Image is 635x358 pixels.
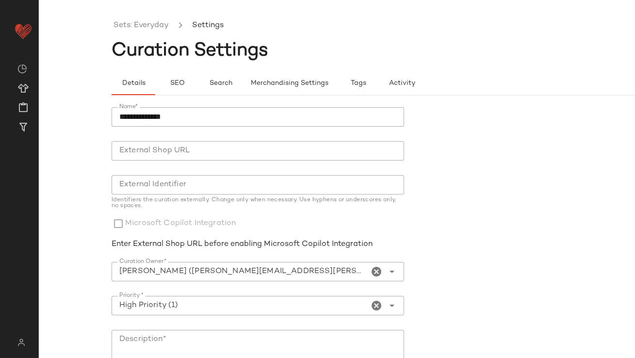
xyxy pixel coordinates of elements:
img: heart_red.DM2ytmEG.svg [14,21,33,41]
img: svg%3e [17,64,27,74]
div: Identifiers the curation externally. Change only when necessary. Use hyphens or underscores only,... [112,197,404,209]
li: Settings [190,19,226,32]
i: Clear Priority * [371,300,383,311]
i: Clear Curation Owner* [371,266,383,277]
span: Merchandising Settings [250,80,328,87]
i: Open [387,300,398,311]
span: Search [209,80,232,87]
span: Details [121,80,145,87]
span: Activity [389,80,415,87]
img: svg%3e [12,339,31,346]
span: Tags [350,80,366,87]
span: Curation Settings [112,41,268,61]
div: Enter External Shop URL before enabling Microsoft Copilot Integration [112,239,404,250]
span: SEO [169,80,184,87]
a: Sets: Everyday [114,19,169,32]
i: Open [387,266,398,277]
